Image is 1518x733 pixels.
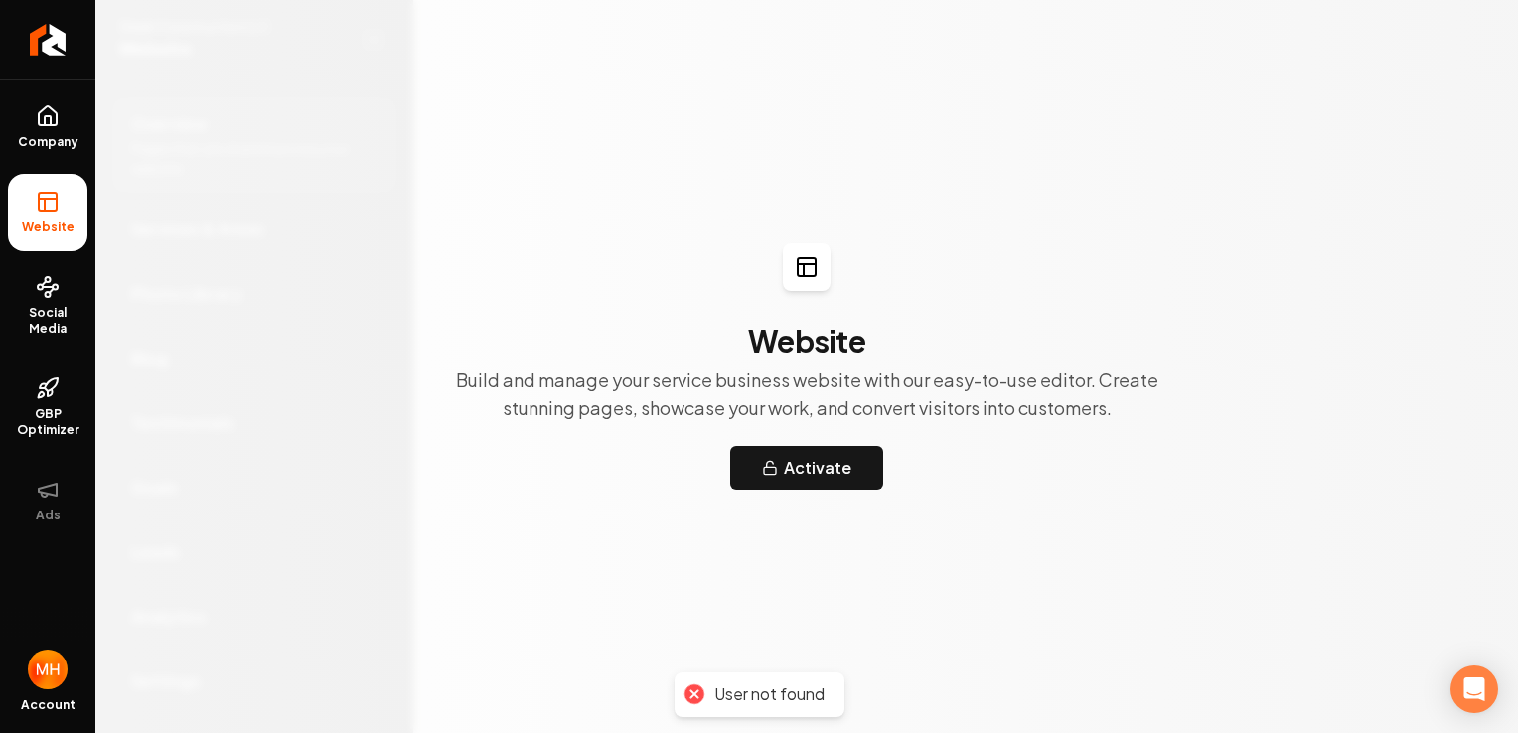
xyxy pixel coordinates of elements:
[30,24,67,56] img: Rebolt Logo
[8,88,87,166] a: Company
[28,508,69,523] span: Ads
[8,406,87,438] span: GBP Optimizer
[8,462,87,539] button: Ads
[28,650,68,689] button: Open user button
[8,305,87,337] span: Social Media
[8,361,87,454] a: GBP Optimizer
[21,697,76,713] span: Account
[14,220,82,235] span: Website
[714,684,825,705] div: User not found
[28,650,68,689] img: Mason Hill
[10,134,86,150] span: Company
[8,259,87,353] a: Social Media
[1450,665,1498,713] div: Open Intercom Messenger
